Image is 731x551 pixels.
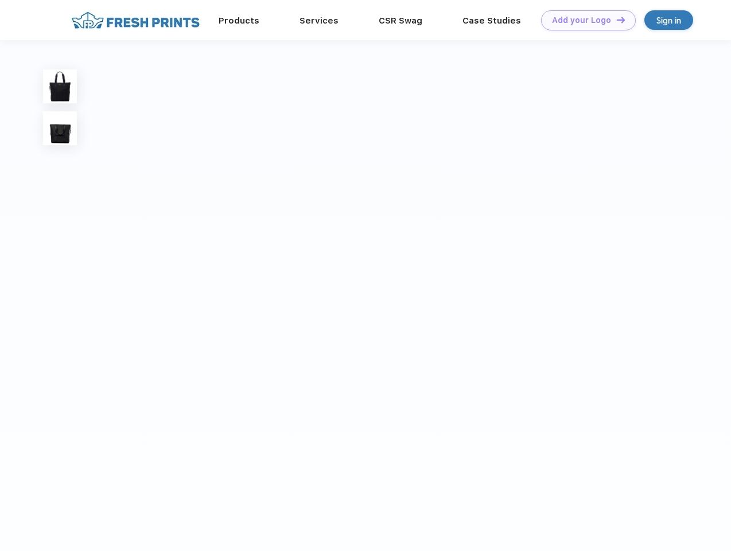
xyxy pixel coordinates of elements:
img: fo%20logo%202.webp [68,10,203,30]
a: Sign in [644,10,693,30]
img: func=resize&h=100 [43,69,77,103]
img: func=resize&h=100 [43,111,77,145]
a: Products [219,15,259,26]
div: Sign in [656,14,681,27]
div: Add your Logo [552,15,611,25]
img: DT [617,17,625,23]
